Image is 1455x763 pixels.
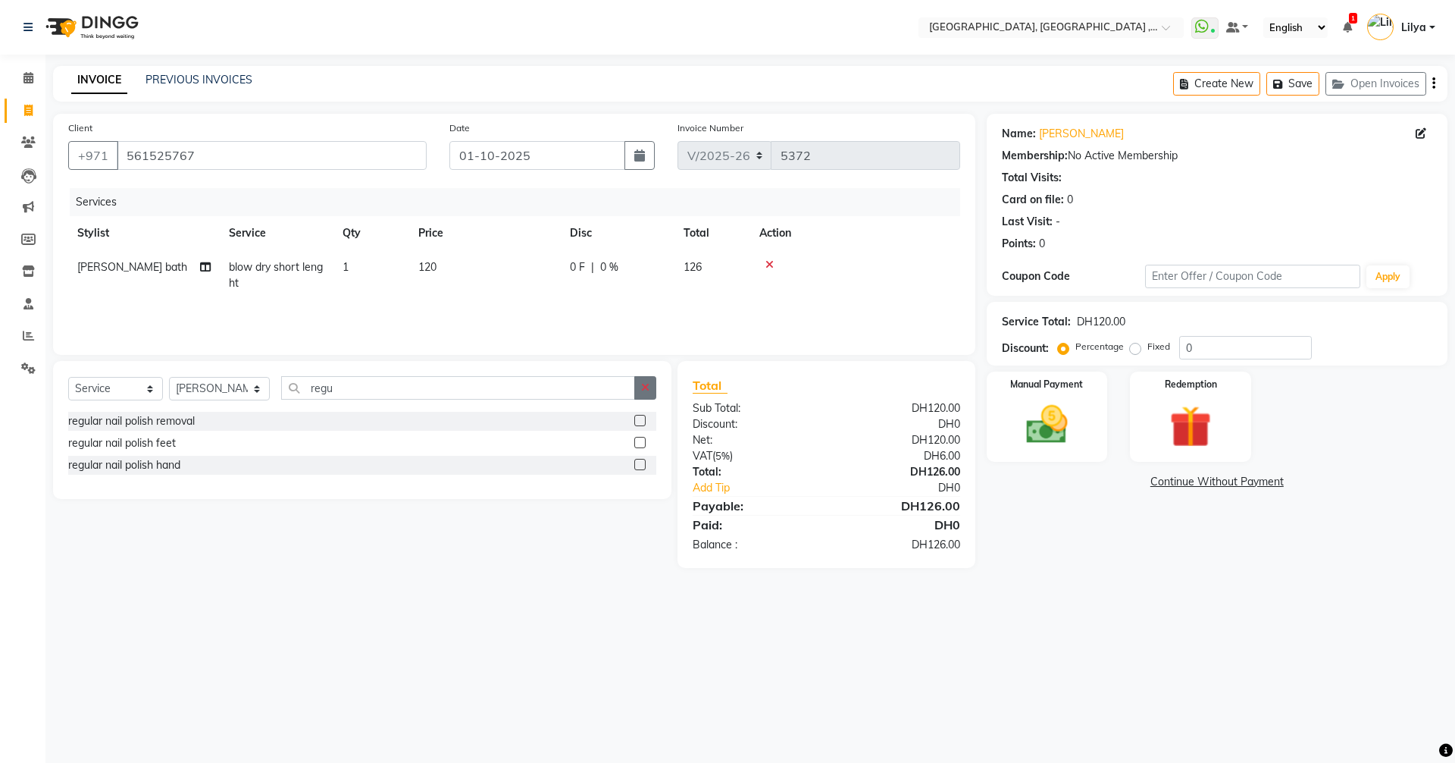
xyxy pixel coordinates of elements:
[1325,72,1426,96] button: Open Invoices
[826,497,971,515] div: DH126.00
[826,464,971,480] div: DH126.00
[591,259,594,275] span: |
[561,216,674,250] th: Disc
[693,449,712,463] span: VAT
[826,416,971,432] div: DH0
[1002,268,1145,284] div: Coupon Code
[1165,378,1217,391] label: Redemption
[1002,126,1036,142] div: Name:
[681,516,826,534] div: Paid:
[1002,192,1064,208] div: Card on file:
[684,260,702,274] span: 126
[449,121,470,135] label: Date
[1147,340,1170,353] label: Fixed
[1002,148,1068,164] div: Membership:
[70,188,972,216] div: Services
[1401,20,1426,36] span: Lilya
[850,480,971,496] div: DH0
[229,260,323,290] span: blow dry short lenght
[145,73,252,86] a: PREVIOUS INVOICES
[68,121,92,135] label: Client
[681,480,850,496] a: Add Tip
[826,516,971,534] div: DH0
[333,216,409,250] th: Qty
[1156,400,1225,453] img: _gift.svg
[39,6,142,49] img: logo
[343,260,349,274] span: 1
[681,400,826,416] div: Sub Total:
[71,67,127,94] a: INVOICE
[1077,314,1125,330] div: DH120.00
[418,260,436,274] span: 120
[77,260,187,274] span: [PERSON_NAME] bath
[600,259,618,275] span: 0 %
[1067,192,1073,208] div: 0
[1002,148,1432,164] div: No Active Membership
[1366,265,1410,288] button: Apply
[681,497,826,515] div: Payable:
[1002,314,1071,330] div: Service Total:
[677,121,743,135] label: Invoice Number
[1013,400,1081,449] img: _cash.svg
[117,141,427,170] input: Search by Name/Mobile/Email/Code
[1002,170,1062,186] div: Total Visits:
[681,464,826,480] div: Total:
[990,474,1444,490] a: Continue Without Payment
[281,376,635,400] input: Search or Scan
[826,448,971,464] div: DH6.00
[1266,72,1319,96] button: Save
[1002,341,1049,356] div: Discount:
[826,432,971,448] div: DH120.00
[68,435,176,451] div: regular nail polish feet
[570,259,585,275] span: 0 F
[681,432,826,448] div: Net:
[681,537,826,553] div: Balance :
[715,450,730,462] span: 5%
[693,378,727,394] span: Total
[1002,214,1053,230] div: Last Visit:
[1002,236,1036,252] div: Points:
[674,216,750,250] th: Total
[1075,340,1124,353] label: Percentage
[681,416,826,432] div: Discount:
[1039,126,1124,142] a: [PERSON_NAME]
[220,216,333,250] th: Service
[1010,378,1083,391] label: Manual Payment
[826,400,971,416] div: DH120.00
[1367,14,1394,40] img: Lilya
[1343,20,1352,34] a: 1
[1349,13,1357,24] span: 1
[68,413,195,429] div: regular nail polish removal
[1173,72,1260,96] button: Create New
[409,216,561,250] th: Price
[681,448,826,464] div: ( )
[68,216,220,250] th: Stylist
[1056,214,1060,230] div: -
[750,216,960,250] th: Action
[68,457,180,473] div: regular nail polish hand
[1145,265,1360,288] input: Enter Offer / Coupon Code
[1039,236,1045,252] div: 0
[68,141,118,170] button: +971
[826,537,971,553] div: DH126.00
